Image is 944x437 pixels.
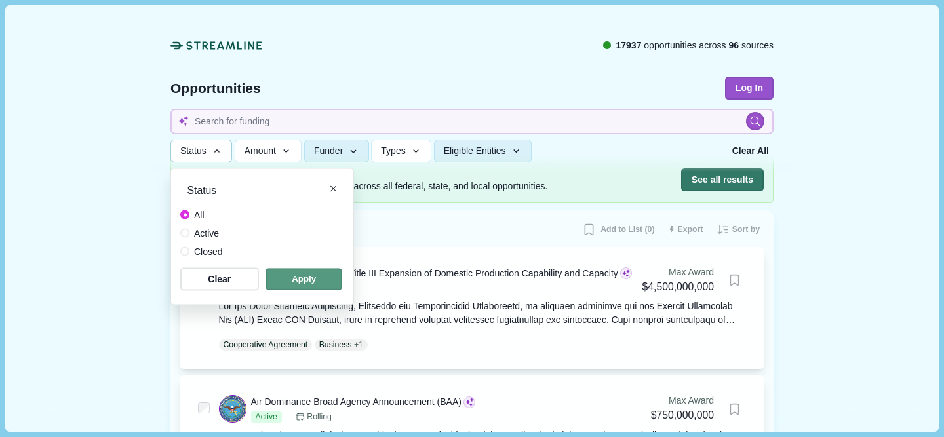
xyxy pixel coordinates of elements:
div: Rolling [296,411,332,423]
a: Defense Production Act Title III Expansion of Domestic Production Capability and CapacityActiveRo... [219,265,747,351]
span: Opportunities [170,81,261,95]
button: Amount [235,140,302,163]
button: Status [170,140,232,163]
button: Close [326,182,340,196]
p: Cooperative Agreement [224,339,308,351]
span: Closed [194,244,223,258]
span: Discover more opportunities for free [180,166,547,180]
span: 96 [729,40,739,50]
div: Max Award [651,394,714,408]
div: $750,000,000 [651,408,714,424]
button: Funder [304,140,369,163]
div: Max Award [642,265,714,279]
span: Eligible Entities [444,146,506,157]
span: Types [381,146,405,157]
span: opportunities across sources [616,39,774,52]
div: Defense Production Act Title III Expansion of Domestic Production Capability and Capacity [251,267,618,280]
div: $4,500,000,000 [642,279,714,295]
div: Air Dominance Broad Agency Announcement (BAA) [251,395,462,409]
div: Lor Ips Dolor Sitametc Adipiscing, Elitseddo eiu Temporincidid Utlaboreetd, ma aliquaen adminimve... [219,299,747,327]
span: Active [251,411,282,423]
span: Status [187,183,217,199]
span: All [194,208,205,221]
span: 17937 [616,40,641,50]
button: Clear [180,267,259,290]
button: Apply [265,268,342,290]
img: DOD.png [220,396,246,422]
input: Search for funding [170,109,774,134]
button: Clear All [728,140,774,163]
span: Amount [245,146,276,157]
button: Types [371,140,431,163]
p: Business [319,339,352,351]
span: Create an account to access full coverage across all federal, state, and local opportunities. [180,180,547,193]
span: Funder [314,146,343,157]
button: Log In [725,77,774,100]
button: Add to List (0) [578,219,659,240]
button: Sort by [712,219,764,240]
button: Bookmark this grant. [723,398,746,421]
span: Status [180,146,206,157]
span: + 1 [354,339,363,351]
button: Eligible Entities [434,140,532,163]
button: See all results [681,168,764,191]
span: Active [194,226,219,240]
button: Export results to CSV (250 max) [664,219,708,240]
button: Bookmark this grant. [723,269,746,292]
